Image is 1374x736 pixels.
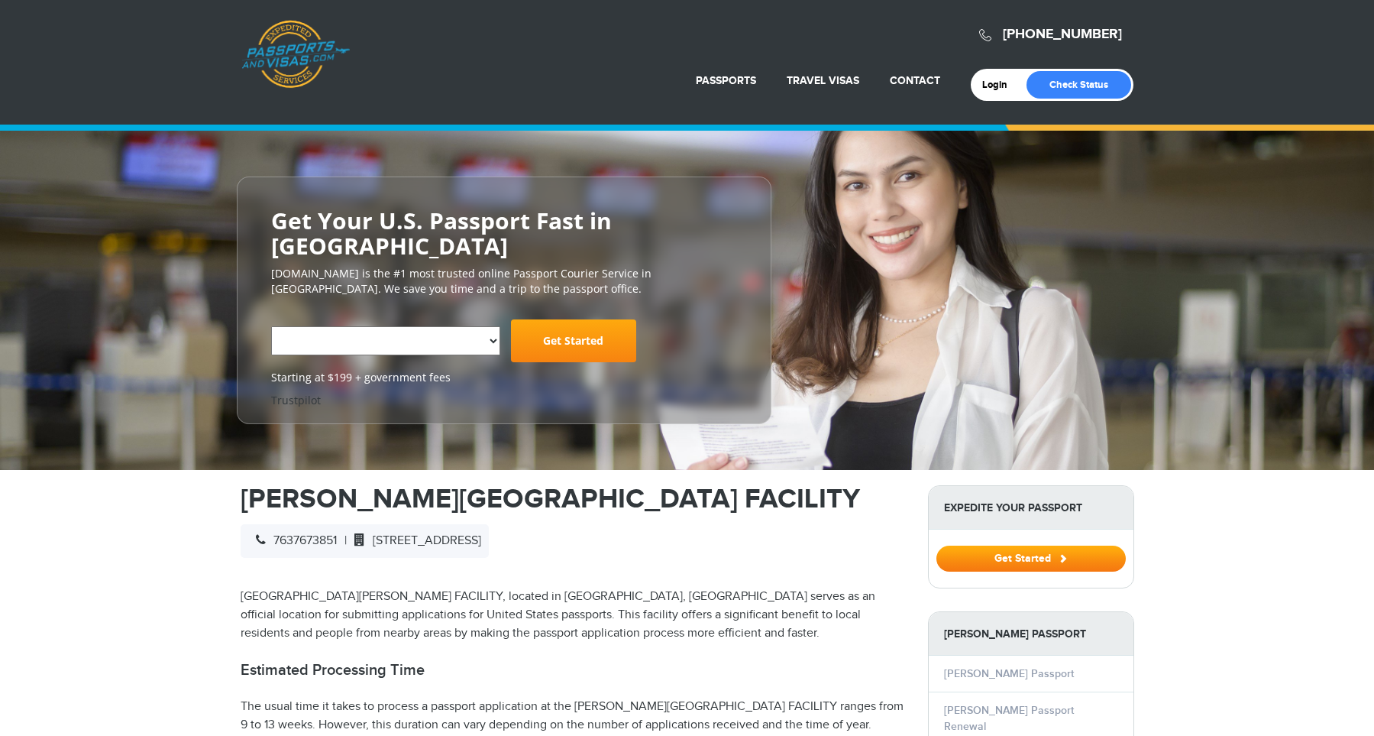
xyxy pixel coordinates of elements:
a: Get Started [936,552,1126,564]
a: [PERSON_NAME] Passport [944,667,1074,680]
a: Travel Visas [787,74,859,87]
a: Trustpilot [271,393,321,407]
a: [PHONE_NUMBER] [1003,26,1122,43]
strong: [PERSON_NAME] Passport [929,612,1133,656]
a: Login [982,79,1018,91]
a: Get Started [511,319,636,362]
a: [PERSON_NAME] Passport Renewal [944,704,1074,733]
h2: Estimated Processing Time [241,661,905,679]
p: [GEOGRAPHIC_DATA][PERSON_NAME] FACILITY, located in [GEOGRAPHIC_DATA], [GEOGRAPHIC_DATA] serves a... [241,588,905,643]
a: Check Status [1026,71,1131,99]
h1: [PERSON_NAME][GEOGRAPHIC_DATA] FACILITY [241,485,905,513]
div: | [241,524,489,558]
a: Contact [890,74,940,87]
strong: Expedite Your Passport [929,486,1133,530]
span: Starting at $199 + government fees [271,370,737,385]
a: Passports [696,74,756,87]
a: Passports & [DOMAIN_NAME] [241,20,350,89]
span: [STREET_ADDRESS] [347,533,481,548]
span: 7637673851 [248,533,337,548]
button: Get Started [936,546,1126,572]
p: [DOMAIN_NAME] is the #1 most trusted online Passport Courier Service in [GEOGRAPHIC_DATA]. We sav... [271,266,737,297]
h2: Get Your U.S. Passport Fast in [GEOGRAPHIC_DATA] [271,208,737,258]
